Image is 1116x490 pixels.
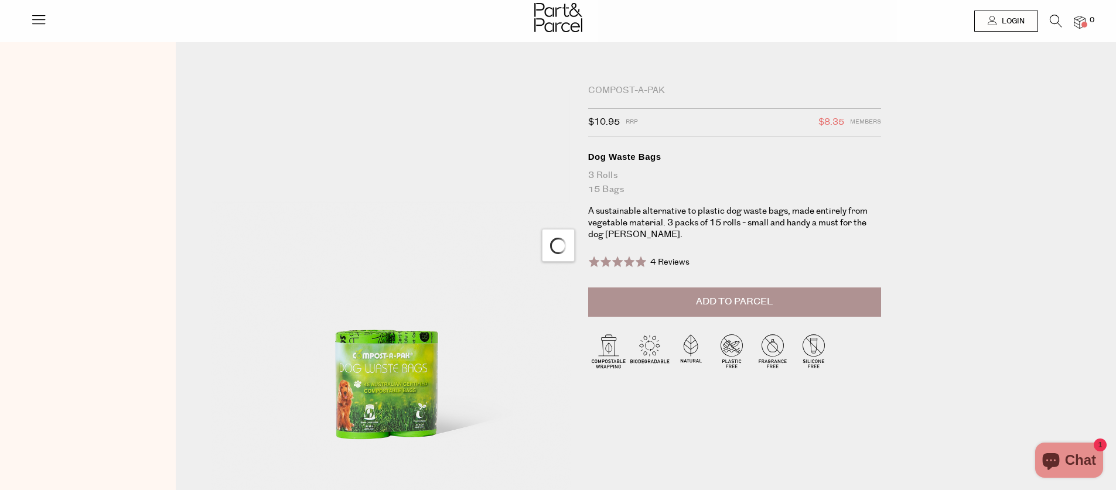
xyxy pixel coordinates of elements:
span: 0 [1087,15,1097,26]
inbox-online-store-chat: Shopify online store chat [1032,443,1107,481]
img: P_P-ICONS-Live_Bec_V11_Biodegradable.svg [629,330,670,371]
img: Part&Parcel [534,3,582,32]
div: Compost-A-Pak [588,85,881,97]
div: Dog Waste Bags [588,151,881,163]
p: A sustainable alternative to plastic dog waste bags, made entirely from vegetable material. 3 pac... [588,205,881,241]
img: P_P-ICONS-Live_Bec_V11_Natural.svg [670,330,711,371]
img: P_P-ICONS-Live_Bec_V11_Compostable_Wrapping.svg [588,330,629,371]
span: $10.95 [588,115,620,130]
img: P_P-ICONS-Live_Bec_V11_Plastic_Free.svg [711,330,752,371]
div: 3 Rolls 15 bags [588,169,881,197]
span: $8.35 [818,115,844,130]
a: Login [974,11,1038,32]
span: RRP [626,115,638,130]
span: 4 Reviews [650,256,690,268]
span: Members [850,115,881,130]
img: P_P-ICONS-Live_Bec_V11_Silicone_Free.svg [793,330,834,371]
span: Login [999,16,1025,26]
button: Add to Parcel [588,287,881,317]
img: P_P-ICONS-Live_Bec_V11_Fragrance_Free.svg [752,330,793,371]
span: Add to Parcel [696,295,773,309]
a: 0 [1074,16,1086,28]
